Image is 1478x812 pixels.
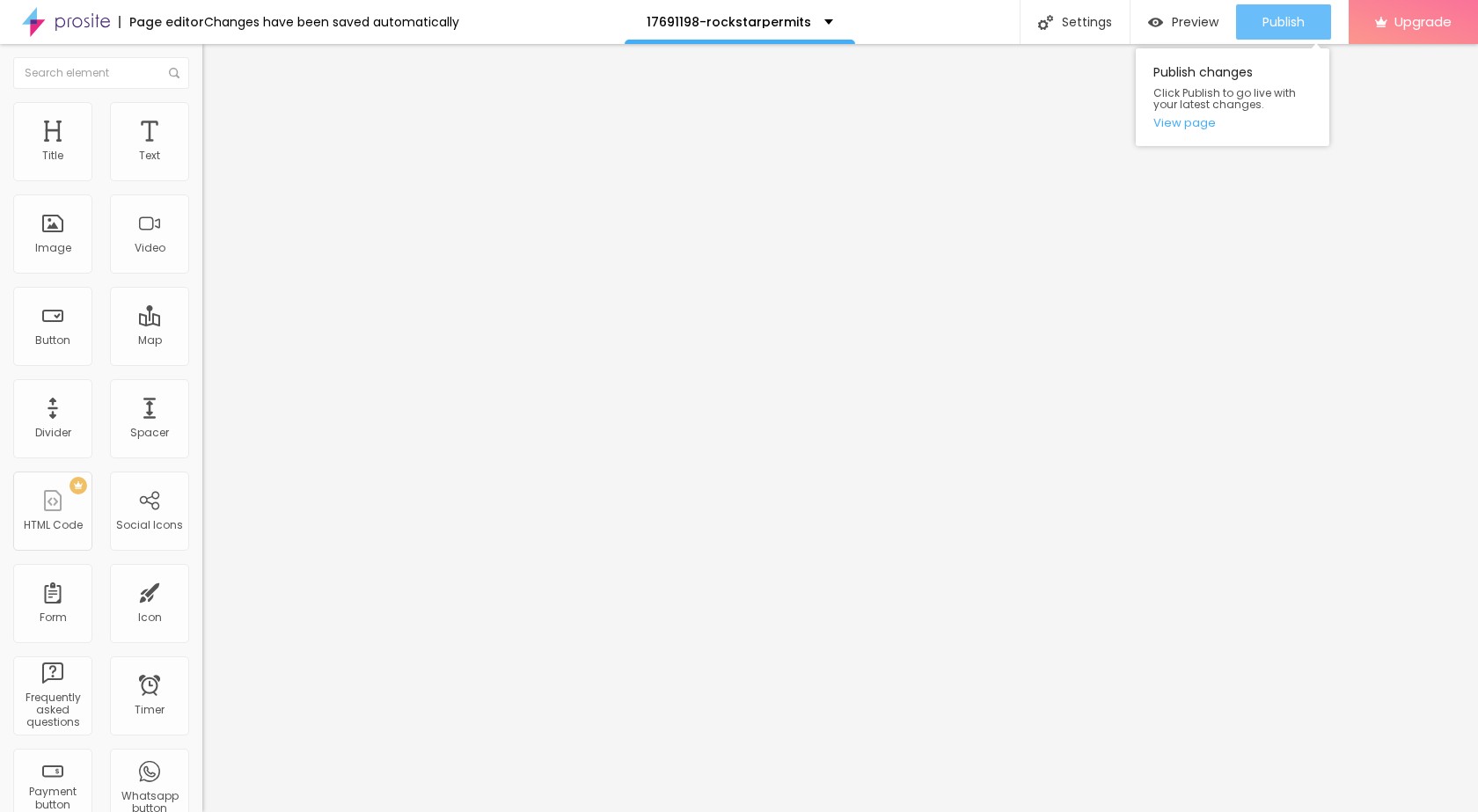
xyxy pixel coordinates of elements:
div: Divider [35,427,71,439]
div: Image [35,242,71,254]
div: Video [135,242,165,254]
div: Icon [138,611,162,624]
div: Frequently asked questions [18,691,87,729]
div: Text [139,150,160,162]
div: Map [138,334,162,347]
img: view-1.svg [1148,15,1163,30]
div: Spacer [130,427,169,439]
div: Page editor [119,16,204,28]
img: Icone [1038,15,1053,30]
img: Icone [169,68,179,78]
span: Preview [1172,15,1218,29]
span: Click Publish to go live with your latest changes. [1153,87,1312,110]
div: Publish changes [1136,48,1329,146]
div: Timer [135,704,165,716]
div: HTML Code [24,519,83,531]
div: Social Icons [116,519,183,531]
div: Payment button [18,786,87,811]
button: Preview [1130,4,1236,40]
div: Button [35,334,70,347]
div: Changes have been saved automatically [204,16,459,28]
span: Publish [1262,15,1305,29]
p: 17691198-rockstarpermits [647,16,811,28]
button: Publish [1236,4,1331,40]
a: View page [1153,117,1312,128]
span: Upgrade [1394,14,1452,29]
div: Form [40,611,67,624]
iframe: Editor [202,44,1478,812]
input: Search element [13,57,189,89]
div: Title [42,150,63,162]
